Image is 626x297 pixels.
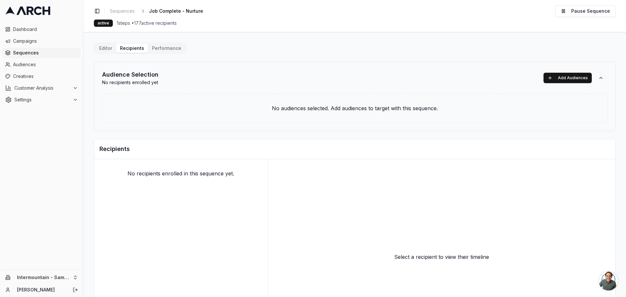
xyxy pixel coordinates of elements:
[95,44,116,53] button: Editor
[544,73,592,83] button: Add Audiences
[3,48,81,58] a: Sequences
[3,272,81,283] button: Intermountain - Same Day
[3,24,81,35] a: Dashboard
[94,20,113,27] div: active
[94,159,268,188] div: No recipients enrolled in this sequence yet.
[116,44,148,53] button: Recipients
[555,5,616,17] button: Pause Sequence
[107,7,137,16] a: Sequences
[3,95,81,105] button: Settings
[148,44,185,53] button: Performance
[110,8,135,14] span: Sequences
[99,144,610,154] h2: Recipients
[102,79,158,86] p: No recipients enrolled yet
[599,271,618,290] a: Open chat
[13,26,78,33] span: Dashboard
[17,275,70,280] span: Intermountain - Same Day
[14,85,70,91] span: Customer Analysis
[149,8,203,14] span: Job Complete - Nurture
[3,59,81,70] a: Audiences
[13,73,78,80] span: Creatives
[17,287,66,293] a: [PERSON_NAME]
[102,70,158,79] h2: Audience Selection
[3,71,81,82] a: Creatives
[3,83,81,93] button: Customer Analysis
[107,7,214,16] nav: breadcrumb
[113,104,597,112] p: No audiences selected. Add audiences to target with this sequence.
[117,20,177,26] span: 1 steps • 177 active recipients
[13,50,78,56] span: Sequences
[14,97,70,103] span: Settings
[13,61,78,68] span: Audiences
[3,36,81,46] a: Campaigns
[13,38,78,44] span: Campaigns
[71,285,80,294] button: Log out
